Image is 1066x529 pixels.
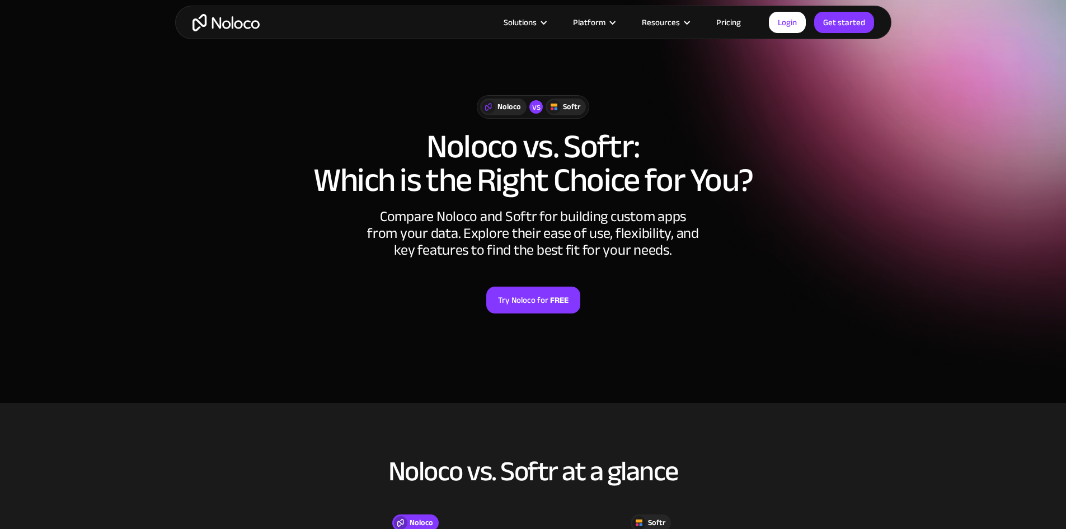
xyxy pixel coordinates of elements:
[642,15,680,30] div: Resources
[573,15,605,30] div: Platform
[628,15,702,30] div: Resources
[490,15,559,30] div: Solutions
[365,208,701,259] div: Compare Noloco and Softr for building custom apps from your data. Explore their ease of use, flex...
[486,287,580,313] a: Try Noloco forFREE
[550,293,569,307] strong: FREE
[648,517,665,529] div: Softr
[186,456,880,486] h2: Noloco vs. Softr at a glance
[192,14,260,31] a: home
[497,101,521,113] div: Noloco
[186,130,880,197] h1: Noloco vs. Softr: Which is the Right Choice for You?
[702,15,755,30] a: Pricing
[559,15,628,30] div: Platform
[563,101,580,113] div: Softr
[529,100,543,114] div: vs
[504,15,537,30] div: Solutions
[769,12,806,33] a: Login
[410,517,433,529] div: Noloco
[814,12,874,33] a: Get started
